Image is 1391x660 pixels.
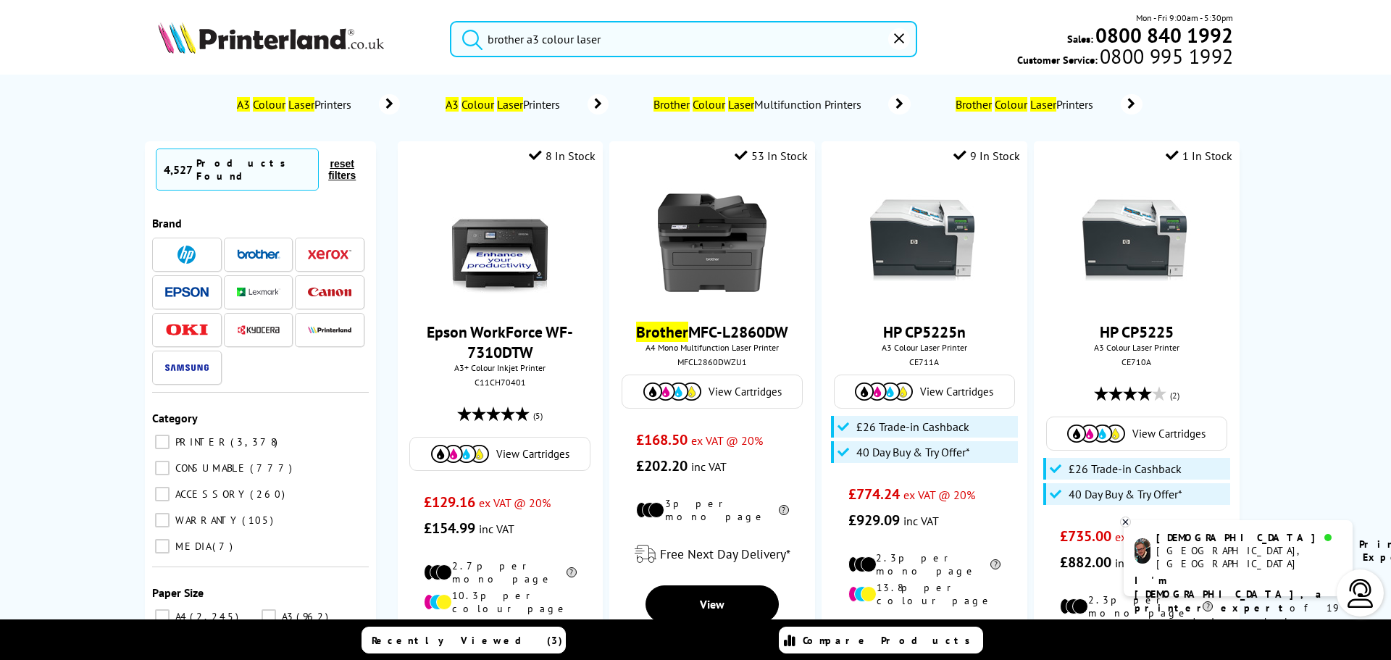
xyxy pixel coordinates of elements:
mark: Colour [995,97,1027,112]
img: HP-CP5225-Front2-Small.jpg [870,188,979,297]
li: 2.3p per mono page [848,551,1001,577]
mark: Brother [636,322,688,342]
a: Printerland Logo [158,22,432,57]
a: View Cartridges [842,383,1007,401]
span: Brand [152,216,182,230]
span: Category [152,411,198,425]
span: (2) [1170,382,1179,409]
span: 40 Day Buy & Try Offer* [1069,487,1182,501]
span: A4 [172,610,188,623]
span: £774.24 [848,485,900,504]
mark: Laser [1030,97,1056,112]
mark: Colour [693,97,725,112]
input: WARRANTY 105 [155,513,170,527]
span: 2,245 [190,610,242,623]
span: 260 [250,488,288,501]
img: Cartridges [855,383,913,401]
span: A3+ Colour Inkjet Printer [405,362,596,373]
span: £735.00 [1060,527,1111,546]
input: Search produ [450,21,917,57]
li: 3p per mono page [636,497,789,523]
mark: Brother [653,97,690,112]
div: CE711A [832,356,1016,367]
span: View Cartridges [1132,427,1206,440]
img: Cartridges [643,383,701,401]
div: 9 In Stock [953,149,1020,163]
span: £882.00 [1060,553,1111,572]
input: A3 962 [262,609,276,624]
div: C11CH70401 [409,377,592,388]
div: 1 In Stock [1166,149,1232,163]
div: modal_delivery [829,618,1019,659]
span: Multifunction Printers [652,97,866,112]
a: Recently Viewed (3) [362,627,566,653]
img: Cartridges [1067,425,1125,443]
div: CE710A [1045,356,1228,367]
span: View Cartridges [496,447,569,461]
img: Cartridges [431,445,489,463]
img: epson-wf-7310-front-new-small.jpg [446,188,554,297]
span: 777 [250,461,296,475]
a: HP CP5225 [1100,322,1174,342]
input: CONSUMABLE 777 [155,461,170,475]
span: ex VAT @ 20% [903,488,975,502]
li: 10.3p per colour page [424,589,577,615]
img: OKI [165,324,209,336]
span: Sales: [1067,32,1093,46]
img: Kyocera [237,325,280,335]
span: Printers [954,97,1100,112]
a: A3 Colour LaserPrinters [443,94,609,114]
span: (5) [533,402,543,430]
span: A3 [278,610,295,623]
div: 8 In Stock [529,149,596,163]
a: View Cartridges [1054,425,1219,443]
span: ex VAT @ 20% [1115,530,1187,544]
img: user-headset-light.svg [1346,579,1375,608]
b: I'm [DEMOGRAPHIC_DATA], a printer expert [1135,574,1326,614]
span: 0800 995 1992 [1098,49,1233,63]
li: 13.8p per colour page [848,581,1001,607]
span: £26 Trade-in Cashback [856,419,969,434]
span: A3 Colour Laser Printer [829,342,1019,353]
div: 53 In Stock [735,149,808,163]
mark: Colour [461,97,494,112]
mark: Brother [956,97,992,112]
a: 0800 840 1992 [1093,28,1233,42]
mark: A3 [237,97,250,112]
div: [DEMOGRAPHIC_DATA] [1156,531,1341,544]
a: Brother Colour LaserMultifunction Printers [652,94,911,114]
span: ex VAT @ 20% [691,433,763,448]
span: Recently Viewed (3) [372,634,563,647]
img: HP-CP5225-Front2-Small.jpg [1082,188,1191,297]
span: Paper Size [152,585,204,600]
span: A3 Colour Laser Printer [1041,342,1232,353]
span: WARRANTY [172,514,241,527]
a: View [646,585,779,623]
a: Brother Colour LaserPrinters [954,94,1143,114]
mark: Laser [497,97,523,112]
div: MFCL2860DWZU1 [620,356,803,367]
span: £154.99 [424,519,475,538]
li: 2.7p per mono page [424,559,577,585]
mark: Colour [253,97,285,112]
input: PRINTER 3,378 [155,435,170,449]
p: of 19 years! I can help you choose the right product [1135,574,1342,656]
mark: A3 [446,97,459,112]
span: £202.20 [636,456,688,475]
span: £168.50 [636,430,688,449]
span: £26 Trade-in Cashback [1069,461,1182,476]
img: Printerland [308,326,351,333]
span: A4 Mono Multifunction Laser Printer [617,342,807,353]
span: ex VAT @ 20% [479,496,551,510]
mark: Laser [728,97,754,112]
input: ACCESSORY 260 [155,487,170,501]
b: 0800 840 1992 [1095,22,1233,49]
img: Canon [308,288,351,297]
li: 2.3p per mono page [1060,593,1213,619]
a: A3 Colour LaserPrinters [235,94,400,114]
img: Xerox [308,249,351,259]
img: Lexmark [237,288,280,296]
a: Compare Products [779,627,983,653]
span: MEDIA [172,540,211,553]
span: Printers [235,97,358,112]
